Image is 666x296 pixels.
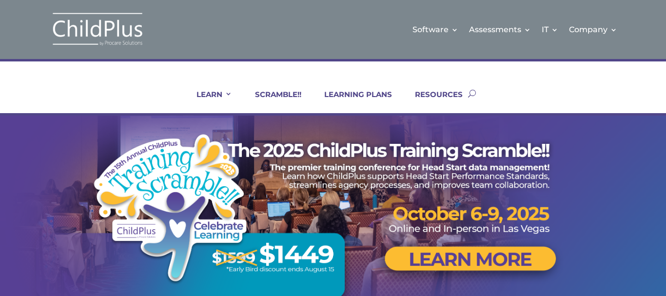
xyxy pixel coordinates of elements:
[412,10,458,49] a: Software
[403,90,463,113] a: RESOURCES
[569,10,617,49] a: Company
[469,10,531,49] a: Assessments
[312,90,392,113] a: LEARNING PLANS
[184,90,232,113] a: LEARN
[243,90,301,113] a: SCRAMBLE!!
[542,10,558,49] a: IT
